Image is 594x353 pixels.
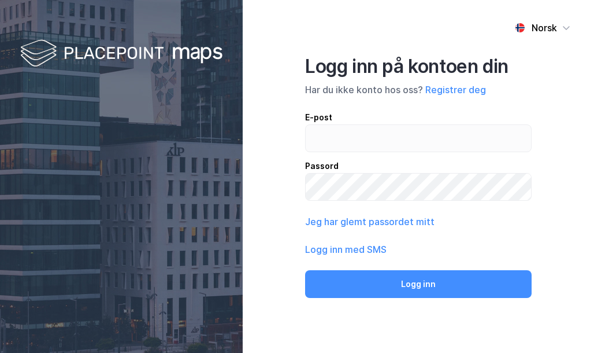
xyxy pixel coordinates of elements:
[305,83,532,97] div: Har du ikke konto hos oss?
[425,83,486,97] button: Registrer deg
[305,111,532,124] div: E-post
[305,270,532,298] button: Logg inn
[20,37,222,71] img: logo-white.f07954bde2210d2a523dddb988cd2aa7.svg
[305,159,532,173] div: Passord
[305,215,435,229] button: Jeg har glemt passordet mitt
[305,242,387,256] button: Logg inn med SMS
[305,55,532,78] div: Logg inn på kontoen din
[532,21,557,35] div: Norsk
